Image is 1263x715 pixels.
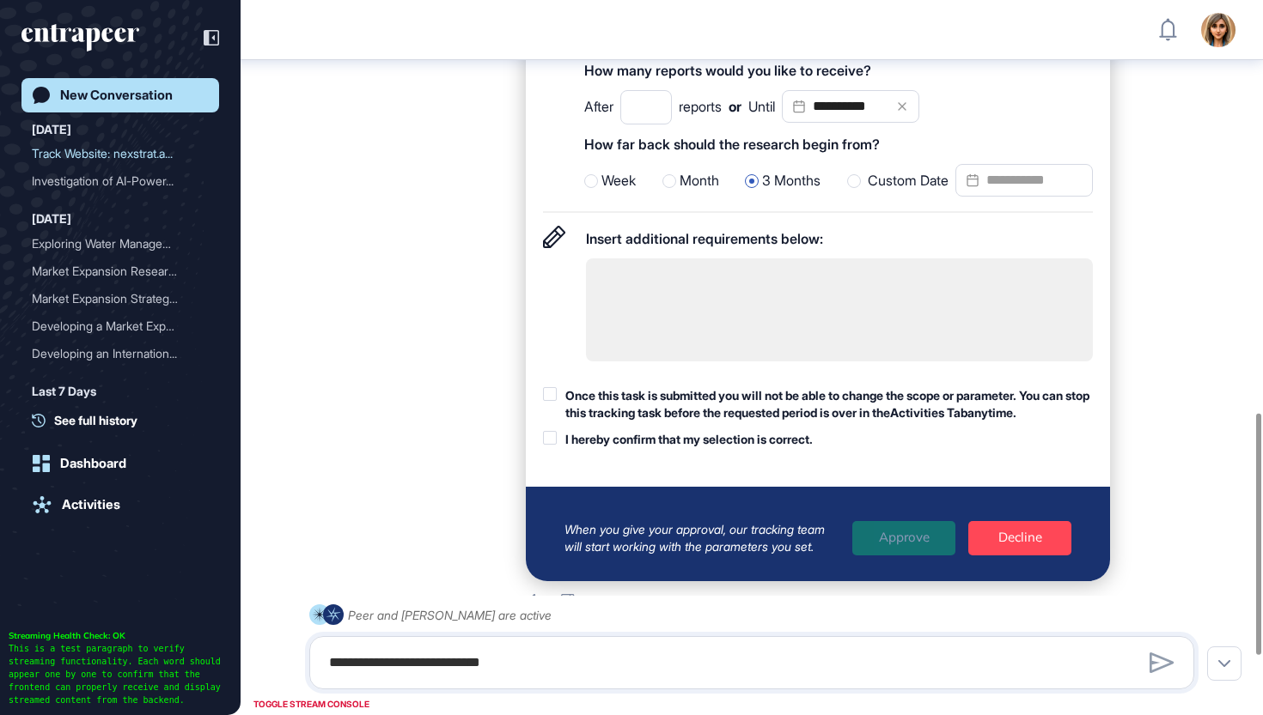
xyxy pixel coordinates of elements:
div: Peer and [PERSON_NAME] are active [348,604,552,626]
div: Custom Date [847,164,1093,198]
div: Market Expansion Research for PowerFactor: Analyzing MFA and Mobile Application Security Competitors [32,258,209,285]
input: Datepicker input [782,90,919,123]
a: New Conversation [21,78,219,112]
div: Developing an International Expansion Strategy [32,340,209,367]
div: Developing a Market Expansion Strategy [32,312,209,340]
div: How far back should the research begin from? [584,131,1093,157]
div: I hereby confirm that my selection is correct. [565,431,813,448]
span: Week [601,170,636,192]
div: Exploring Water Managemen... [32,230,195,258]
div: Dashboard [60,456,126,471]
a: Activities [21,488,219,522]
div: New Conversation [60,88,173,103]
div: Investigation of AI-Power... [32,167,195,195]
div: Exploring Water Management Strategies in NGOs [32,230,209,258]
input: Datepicker input [955,164,1093,197]
div: Market Expansion Strategy... [32,285,195,312]
div: Developing an Internation... [32,340,195,367]
div: TOGGLE STREAM CONSOLE [249,694,374,715]
span: Month [680,170,719,192]
div: Investigation of AI-Powered Employee Skill Assessment Solutions for Technical Competencies in Turkey [32,167,209,195]
div: Insert additional requirements below: [586,226,1093,251]
div: Decline [968,521,1071,555]
a: See full history [32,411,219,429]
div: Track Website: nexstrat.a... [32,140,195,167]
img: user-avatar [1201,13,1236,47]
div: [DATE] [32,209,71,229]
div: Market Expansion Research... [32,258,195,285]
div: Last 7 Days [32,381,96,402]
a: Dashboard [21,446,219,481]
span: 3 Months [762,170,821,192]
b: or [729,96,741,118]
div: When you give your approval, our tracking team will start working with the parameters you set. [564,521,839,554]
span: See full history [54,411,137,429]
div: Track Website: nexstrat.ai [32,140,209,167]
div: Developing a Market Expan... [32,312,195,340]
div: After reports Until [584,90,919,124]
div: Once this task is submitted you will not be able to change the scope or parameter. You can stop t... [565,387,1093,421]
strong: Activities Tab [890,405,967,420]
div: How many reports would you like to receive? [584,58,1093,83]
div: Market Expansion Strategy for Product Development [32,285,209,312]
div: [DATE] [32,119,71,140]
div: entrapeer-logo [21,24,139,52]
div: Activities [62,497,120,512]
